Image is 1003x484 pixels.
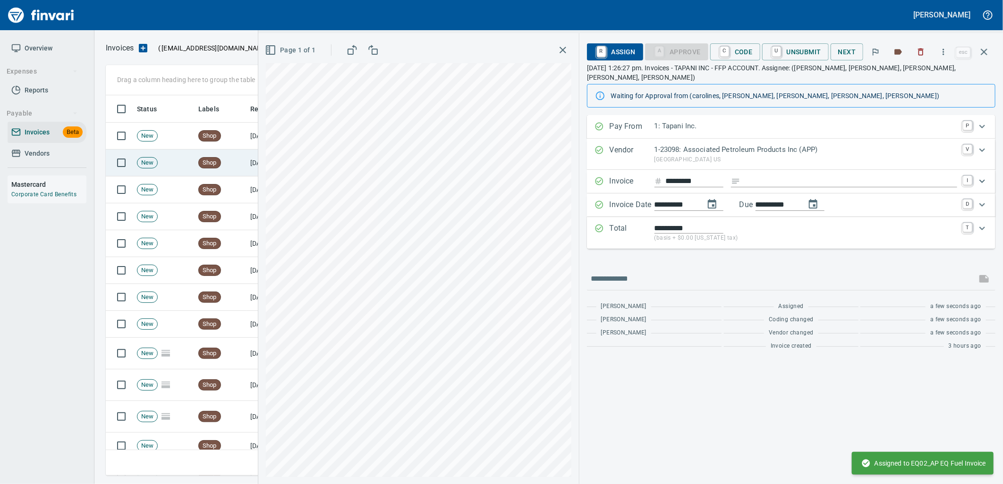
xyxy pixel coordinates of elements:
[930,328,981,338] span: a few seconds ago
[769,328,814,338] span: Vendor changed
[199,442,221,451] span: Shop
[199,266,221,275] span: Shop
[137,412,157,421] span: New
[8,80,86,101] a: Reports
[597,46,606,57] a: R
[654,155,957,165] p: [GEOGRAPHIC_DATA] US
[137,266,157,275] span: New
[587,193,995,217] div: Expand
[25,84,48,96] span: Reports
[199,132,221,141] span: Shop
[246,123,298,150] td: [DATE]
[610,199,654,211] p: Invoice Date
[161,43,269,53] span: [EMAIL_ADDRESS][DOMAIN_NAME]
[654,144,957,155] p: 1-23098: Associated Petroleum Products Inc (APP)
[838,46,856,58] span: Next
[654,121,957,132] p: 1: Tapani Inc.
[645,47,708,55] div: Coding Required
[718,44,753,60] span: Code
[106,42,134,54] nav: breadcrumb
[199,159,221,167] span: Shop
[199,381,221,390] span: Shop
[930,302,981,311] span: a few seconds ago
[106,42,134,54] p: Invoices
[930,315,981,325] span: a few seconds ago
[137,185,157,194] span: New
[587,115,995,139] div: Expand
[246,176,298,203] td: [DATE]
[137,103,169,115] span: Status
[865,42,886,62] button: Flag
[137,381,157,390] span: New
[25,126,50,138] span: Invoices
[933,42,954,62] button: More
[137,239,157,248] span: New
[720,46,729,57] a: C
[654,234,957,243] p: (basis + $0.00 [US_STATE] tax)
[199,212,221,221] span: Shop
[587,63,995,82] p: [DATE] 1:26:27 pm. Invoices - TAPANI INC - FFP ACCOUNT. Assignee: ([PERSON_NAME], [PERSON_NAME], ...
[8,122,86,143] a: InvoicesBeta
[973,267,995,290] span: This records your message into the invoice and notifies anyone mentioned
[137,103,157,115] span: Status
[246,203,298,230] td: [DATE]
[199,320,221,329] span: Shop
[246,338,298,369] td: [DATE]
[610,223,654,243] p: Total
[772,46,781,57] a: U
[770,44,821,60] span: Unsubmit
[888,42,909,62] button: Labels
[831,43,864,61] button: Next
[246,433,298,459] td: [DATE]
[137,442,157,451] span: New
[137,159,157,167] span: New
[250,103,291,115] span: Received
[587,43,643,60] button: RAssign
[137,320,157,329] span: New
[739,199,784,210] p: Due
[8,38,86,59] a: Overview
[587,139,995,170] div: Expand
[199,239,221,248] span: Shop
[610,175,654,188] p: Invoice
[199,349,221,358] span: Shop
[117,75,255,84] p: Drag a column heading here to group the table
[8,143,86,164] a: Vendors
[158,381,174,388] span: Pages Split
[246,401,298,433] td: [DATE]
[956,47,970,58] a: esc
[158,412,174,420] span: Pages Split
[7,108,78,119] span: Payable
[611,87,987,104] div: Waiting for Approval from (carolines, [PERSON_NAME], [PERSON_NAME], [PERSON_NAME], [PERSON_NAME])
[246,311,298,338] td: [DATE]
[963,121,972,130] a: P
[137,293,157,302] span: New
[771,342,812,351] span: Invoice created
[199,412,221,421] span: Shop
[802,193,824,216] button: change due date
[601,315,646,325] span: [PERSON_NAME]
[601,302,646,311] span: [PERSON_NAME]
[762,43,829,60] button: UUnsubmit
[3,63,82,80] button: Expenses
[6,4,76,26] img: Finvari
[246,150,298,176] td: [DATE]
[769,315,814,325] span: Coding changed
[701,193,723,216] button: change date
[63,127,83,138] span: Beta
[601,328,646,338] span: [PERSON_NAME]
[963,223,972,232] a: T
[137,349,157,358] span: New
[153,43,272,53] p: ( )
[7,66,78,77] span: Expenses
[11,179,86,190] h6: Mastercard
[610,121,654,133] p: Pay From
[914,10,970,20] h5: [PERSON_NAME]
[198,103,231,115] span: Labels
[246,284,298,311] td: [DATE]
[134,42,153,54] button: Upload an Invoice
[610,144,654,164] p: Vendor
[267,44,315,56] span: Page 1 of 1
[911,8,973,22] button: [PERSON_NAME]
